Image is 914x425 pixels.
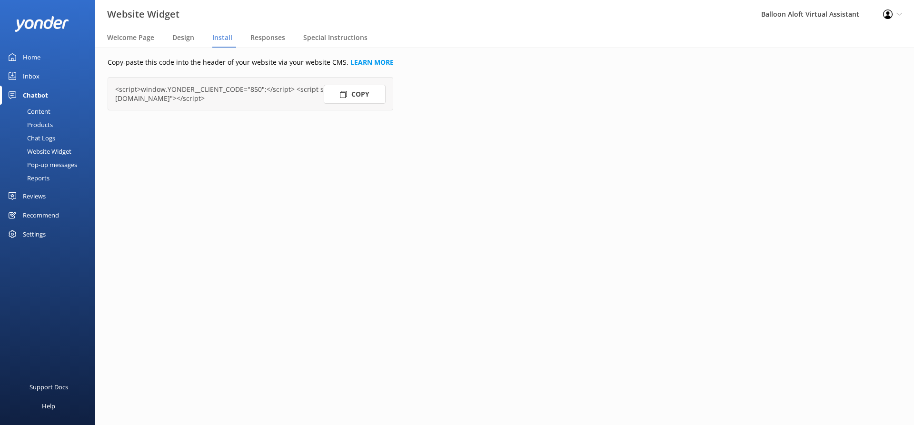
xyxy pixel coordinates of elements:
a: Chat Logs [6,131,95,145]
div: Chat Logs [6,131,55,145]
div: Support Docs [30,377,68,396]
h3: Website Widget [107,7,179,22]
div: Website Widget [6,145,71,158]
a: Reports [6,171,95,185]
div: Content [6,105,50,118]
img: yonder-white-logo.png [14,16,69,32]
div: Home [23,48,40,67]
div: Pop-up messages [6,158,77,171]
p: Copy-paste this code into the header of your website via your website CMS. [108,57,620,68]
div: Products [6,118,53,131]
div: <script>window.YONDER__CLIENT_CODE="850";</script> <script src="[URL][DOMAIN_NAME]"></script> [115,85,386,103]
span: Responses [250,33,285,42]
span: Special Instructions [303,33,368,42]
a: Website Widget [6,145,95,158]
a: Pop-up messages [6,158,95,171]
span: Welcome Page [107,33,154,42]
div: Chatbot [23,86,48,105]
div: Reports [6,171,50,185]
div: Inbox [23,67,40,86]
div: Reviews [23,187,46,206]
div: Settings [23,225,46,244]
span: Install [212,33,232,42]
a: Content [6,105,95,118]
div: Recommend [23,206,59,225]
a: Products [6,118,95,131]
span: Design [172,33,194,42]
button: Copy [324,85,386,104]
div: Help [42,396,55,415]
a: LEARN MORE [350,58,394,67]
